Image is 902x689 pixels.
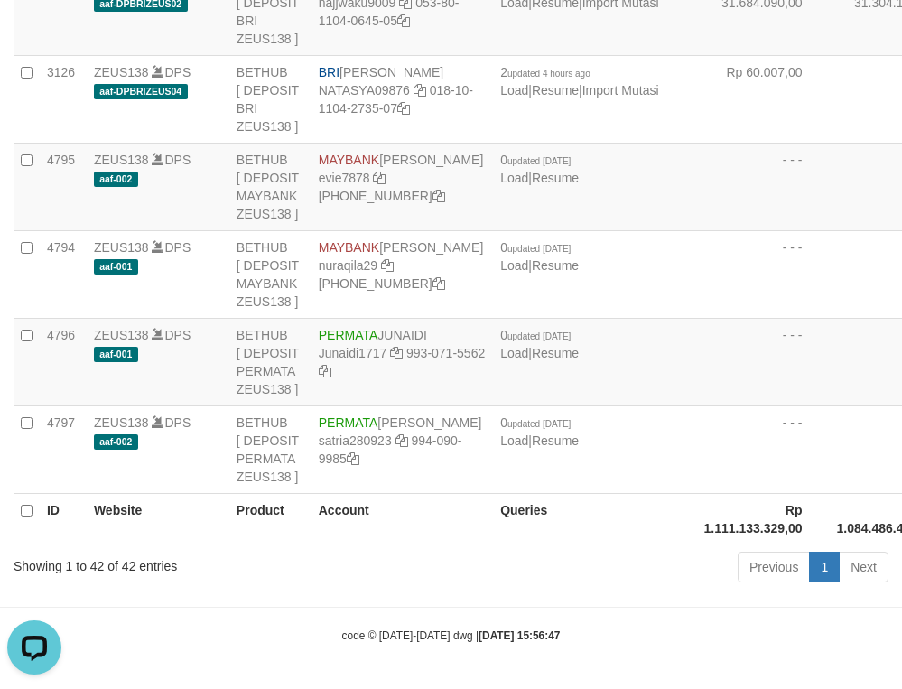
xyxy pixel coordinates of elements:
[312,143,493,230] td: [PERSON_NAME] [PHONE_NUMBER]
[40,230,87,318] td: 4794
[40,493,87,545] th: ID
[500,171,528,185] a: Load
[94,153,149,167] a: ZEUS138
[532,346,579,360] a: Resume
[312,55,493,143] td: [PERSON_NAME] 018-10-1104-2735-07
[87,318,229,405] td: DPS
[507,156,571,166] span: updated [DATE]
[493,493,696,545] th: Queries
[94,259,138,275] span: aaf-001
[319,65,339,79] span: BRI
[312,230,493,318] td: [PERSON_NAME] [PHONE_NUMBER]
[697,318,830,405] td: - - -
[397,101,410,116] a: Copy 018101104273507 to clipboard
[319,364,331,378] a: Copy 9930715562 to clipboard
[500,415,579,448] span: |
[229,405,312,493] td: BETHUB [ DEPOSIT PERMATA ZEUS138 ]
[738,552,810,582] a: Previous
[94,240,149,255] a: ZEUS138
[94,84,188,99] span: aaf-DPBRIZEUS04
[94,347,138,362] span: aaf-001
[229,318,312,405] td: BETHUB [ DEPOSIT PERMATA ZEUS138 ]
[229,493,312,545] th: Product
[500,65,658,98] span: | |
[839,552,888,582] a: Next
[500,153,579,185] span: |
[373,171,386,185] a: Copy evie7878 to clipboard
[507,419,571,429] span: updated [DATE]
[500,65,590,79] span: 2
[479,629,560,642] strong: [DATE] 15:56:47
[87,405,229,493] td: DPS
[390,346,403,360] a: Copy Junaidi1717 to clipboard
[500,240,579,273] span: |
[94,172,138,187] span: aaf-002
[319,83,410,98] a: NATASYA09876
[229,230,312,318] td: BETHUB [ DEPOSIT MAYBANK ZEUS138 ]
[697,230,830,318] td: - - -
[229,55,312,143] td: BETHUB [ DEPOSIT BRI ZEUS138 ]
[432,189,445,203] a: Copy 8004940100 to clipboard
[94,415,149,430] a: ZEUS138
[500,415,571,430] span: 0
[94,65,149,79] a: ZEUS138
[500,153,571,167] span: 0
[397,14,410,28] a: Copy 053801104064505 to clipboard
[94,328,149,342] a: ZEUS138
[319,328,378,342] span: PERMATA
[507,69,590,79] span: updated 4 hours ago
[87,493,229,545] th: Website
[507,244,571,254] span: updated [DATE]
[319,346,387,360] a: Junaidi1717
[500,328,571,342] span: 0
[342,629,561,642] small: code © [DATE]-[DATE] dwg |
[229,143,312,230] td: BETHUB [ DEPOSIT MAYBANK ZEUS138 ]
[94,434,138,450] span: aaf-002
[319,415,378,430] span: PERMATA
[697,143,830,230] td: - - -
[697,405,830,493] td: - - -
[347,452,359,466] a: Copy 9940909985 to clipboard
[697,493,830,545] th: Rp 1.111.133.329,00
[809,552,840,582] a: 1
[500,328,579,360] span: |
[319,433,392,448] a: satria280923
[532,258,579,273] a: Resume
[40,405,87,493] td: 4797
[40,55,87,143] td: 3126
[40,143,87,230] td: 4795
[500,258,528,273] a: Load
[14,550,362,575] div: Showing 1 to 42 of 42 entries
[7,7,61,61] button: Open LiveChat chat widget
[532,171,579,185] a: Resume
[40,318,87,405] td: 4796
[312,405,493,493] td: [PERSON_NAME] 994-090-9985
[532,83,579,98] a: Resume
[432,276,445,291] a: Copy 8743968600 to clipboard
[395,433,408,448] a: Copy satria280923 to clipboard
[500,433,528,448] a: Load
[319,258,377,273] a: nuraqila29
[414,83,426,98] a: Copy NATASYA09876 to clipboard
[697,55,830,143] td: Rp 60.007,00
[319,240,379,255] span: MAYBANK
[87,55,229,143] td: DPS
[500,346,528,360] a: Load
[87,230,229,318] td: DPS
[582,83,659,98] a: Import Mutasi
[312,493,493,545] th: Account
[500,240,571,255] span: 0
[312,318,493,405] td: JUNAIDI 993-071-5562
[87,143,229,230] td: DPS
[319,171,370,185] a: evie7878
[500,83,528,98] a: Load
[381,258,394,273] a: Copy nuraqila29 to clipboard
[319,153,379,167] span: MAYBANK
[532,433,579,448] a: Resume
[507,331,571,341] span: updated [DATE]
